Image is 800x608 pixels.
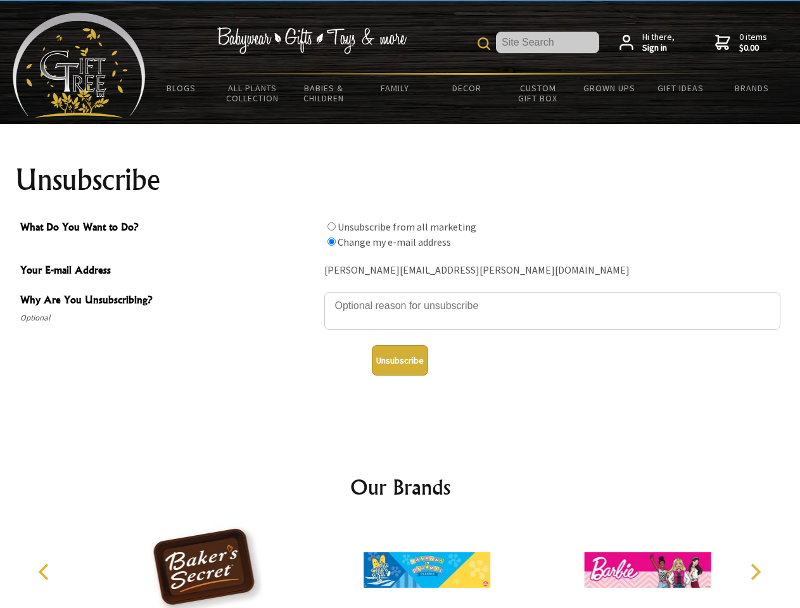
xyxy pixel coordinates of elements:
label: Unsubscribe from all marketing [338,220,476,233]
textarea: Why Are You Unsubscribing? [324,292,780,330]
span: What Do You Want to Do? [20,219,318,237]
label: Change my e-mail address [338,236,451,248]
strong: Sign in [642,42,675,54]
span: 0 items [739,31,767,54]
strong: $0.00 [739,42,767,54]
input: What Do You Want to Do? [327,237,336,246]
a: Gift Ideas [645,75,716,101]
h2: Our Brands [25,472,775,502]
span: Why Are You Unsubscribing? [20,292,318,310]
span: Hi there, [642,32,675,54]
h1: Unsubscribe [15,165,785,195]
a: Hi there,Sign in [619,32,675,54]
button: Previous [32,558,60,586]
button: Unsubscribe [372,345,428,376]
a: All Plants Collection [217,75,289,111]
img: product search [478,37,490,50]
div: [PERSON_NAME][EMAIL_ADDRESS][PERSON_NAME][DOMAIN_NAME] [324,261,780,281]
a: Custom Gift Box [502,75,574,111]
a: 0 items$0.00 [715,32,767,54]
a: Grown Ups [573,75,645,101]
a: Babies & Children [288,75,360,111]
input: Site Search [496,32,599,53]
a: Decor [431,75,502,101]
img: Babyware - Gifts - Toys and more... [13,13,146,118]
span: Your E-mail Address [20,262,318,281]
button: Next [741,558,769,586]
img: Babywear - Gifts - Toys & more [217,27,407,54]
input: What Do You Want to Do? [327,222,336,231]
a: Family [360,75,431,101]
span: Optional [20,310,318,326]
a: BLOGS [146,75,217,101]
a: Brands [716,75,788,101]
